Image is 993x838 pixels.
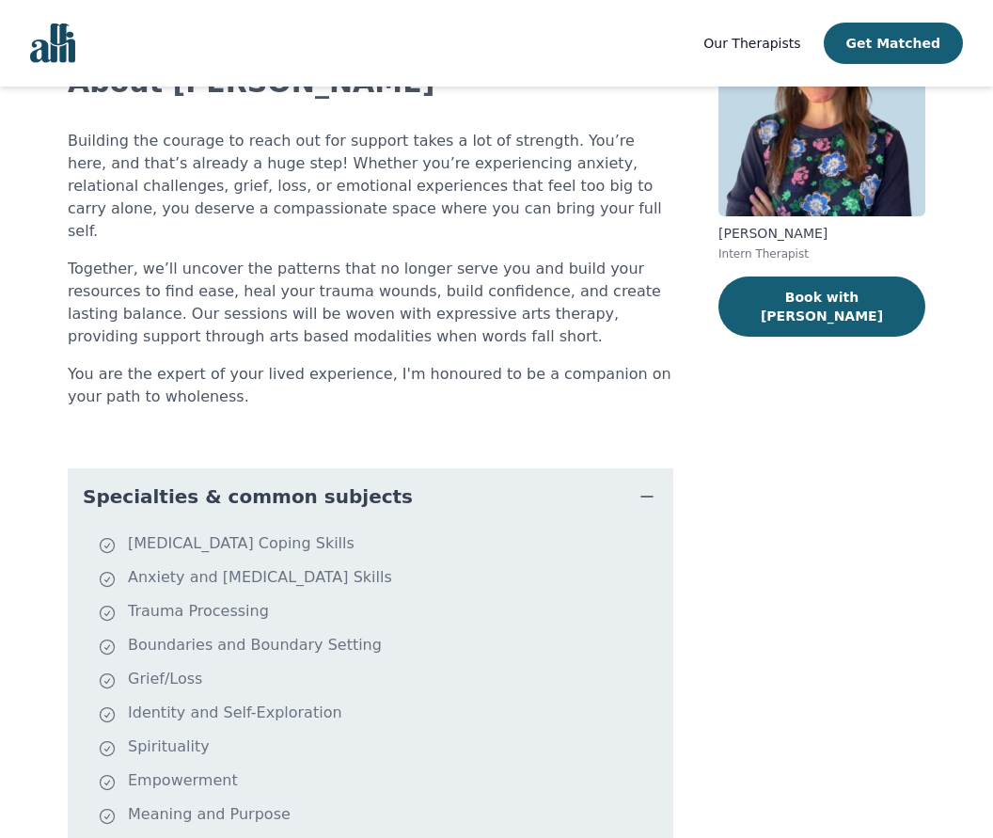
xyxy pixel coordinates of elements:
[30,24,75,63] img: alli logo
[98,566,666,593] li: Anxiety and [MEDICAL_DATA] Skills
[98,532,666,559] li: [MEDICAL_DATA] Coping Skills
[68,363,673,408] p: You are the expert of your lived experience, I'm honoured to be a companion on your path to whole...
[703,36,800,51] span: Our Therapists
[703,32,800,55] a: Our Therapists
[98,668,666,694] li: Grief/Loss
[718,277,925,337] button: Book with [PERSON_NAME]
[824,23,963,64] button: Get Matched
[98,702,666,728] li: Identity and Self-Exploration
[68,258,673,348] p: Together, we’ll uncover the patterns that no longer serve you and build your resources to find ea...
[98,634,666,660] li: Boundaries and Boundary Setting
[68,468,673,525] button: Specialties & common subjects
[98,600,666,626] li: Trauma Processing
[98,803,666,830] li: Meaning and Purpose
[68,130,673,243] p: Building the courage to reach out for support takes a lot of strength. You’re here, and that’s al...
[98,769,666,796] li: Empowerment
[718,246,925,261] p: Intern Therapist
[98,735,666,762] li: Spirituality
[718,224,925,243] p: [PERSON_NAME]
[83,483,413,510] span: Specialties & common subjects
